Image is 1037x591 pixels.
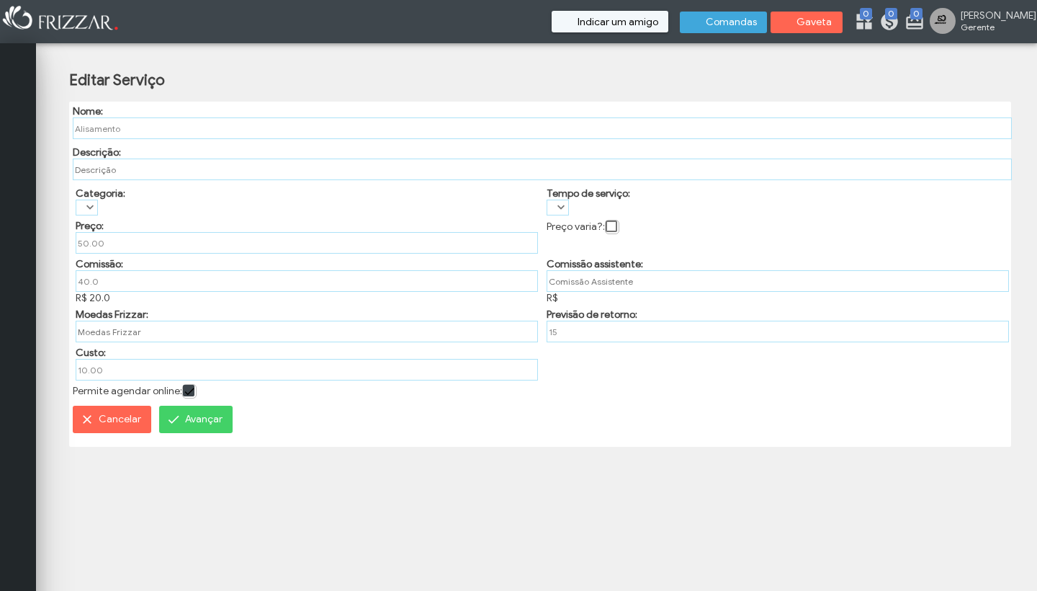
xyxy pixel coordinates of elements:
[159,406,233,433] button: Avançar
[73,406,151,433] button: Cancelar
[73,159,1013,180] input: Descrição
[860,8,872,19] span: 0
[76,232,538,254] input: Preço
[69,71,165,89] h2: Editar Serviço
[547,292,558,304] span: R$
[76,321,538,342] input: Moedas Frizzar
[552,11,668,32] button: Indicar um amigo
[73,105,103,117] label: Nome:
[961,9,1025,22] span: [PERSON_NAME]
[76,270,538,292] input: Comissão
[547,308,637,321] label: Previsão de retorno:
[578,17,658,27] span: Indicar um amigo
[76,258,123,270] label: Comissão:
[547,321,1009,342] input: Previsão de Retorno
[706,17,757,27] span: Comandas
[879,12,894,35] a: 0
[547,221,605,233] label: Preço varia?:
[547,270,1009,292] input: Comissão Assistente
[73,117,1013,139] input: Nome
[76,347,106,359] label: Custo:
[76,292,110,304] span: R$ 20.0
[73,146,121,159] label: Descrição:
[854,12,868,35] a: 0
[680,12,767,33] button: Comandas
[910,8,922,19] span: 0
[961,22,1025,32] span: Gerente
[76,359,538,381] input: Custo
[185,409,223,430] span: Avançar
[76,308,148,321] label: Moedas Frizzar:
[771,12,843,33] button: Gaveta
[547,258,643,270] label: Comissão assistente:
[796,17,832,27] span: Gaveta
[885,8,897,19] span: 0
[904,12,919,35] a: 0
[76,220,104,232] label: Preço:
[73,385,182,397] label: Permite agendar online:
[76,187,125,200] label: Categoria:
[99,409,141,430] span: Cancelar
[547,187,630,200] label: Tempo de serviço:
[930,8,1030,37] a: [PERSON_NAME] Gerente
